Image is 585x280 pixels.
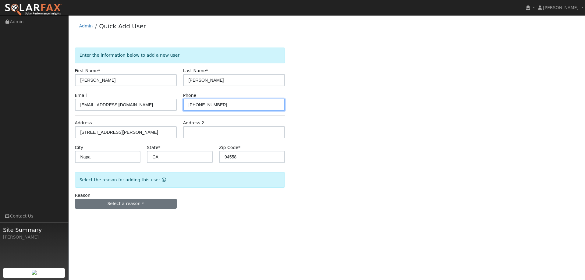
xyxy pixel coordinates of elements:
span: Required [158,145,161,150]
div: [PERSON_NAME] [3,234,65,240]
label: Email [75,92,87,99]
img: SolarFax [5,3,62,16]
a: Admin [79,23,93,28]
button: Select a reason [75,199,177,209]
span: Required [206,68,208,73]
span: [PERSON_NAME] [543,5,579,10]
label: City [75,144,83,151]
span: Required [98,68,100,73]
a: Quick Add User [99,23,146,30]
img: retrieve [32,270,37,275]
label: Address [75,120,92,126]
label: Address 2 [183,120,204,126]
label: Reason [75,192,90,199]
a: Reason for new user [160,177,166,182]
div: Enter the information below to add a new user [75,48,285,63]
span: Required [238,145,240,150]
label: Phone [183,92,197,99]
label: Zip Code [219,144,240,151]
div: Select the reason for adding this user [75,172,285,188]
span: Site Summary [3,226,65,234]
label: Last Name [183,68,208,74]
label: First Name [75,68,100,74]
label: State [147,144,160,151]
